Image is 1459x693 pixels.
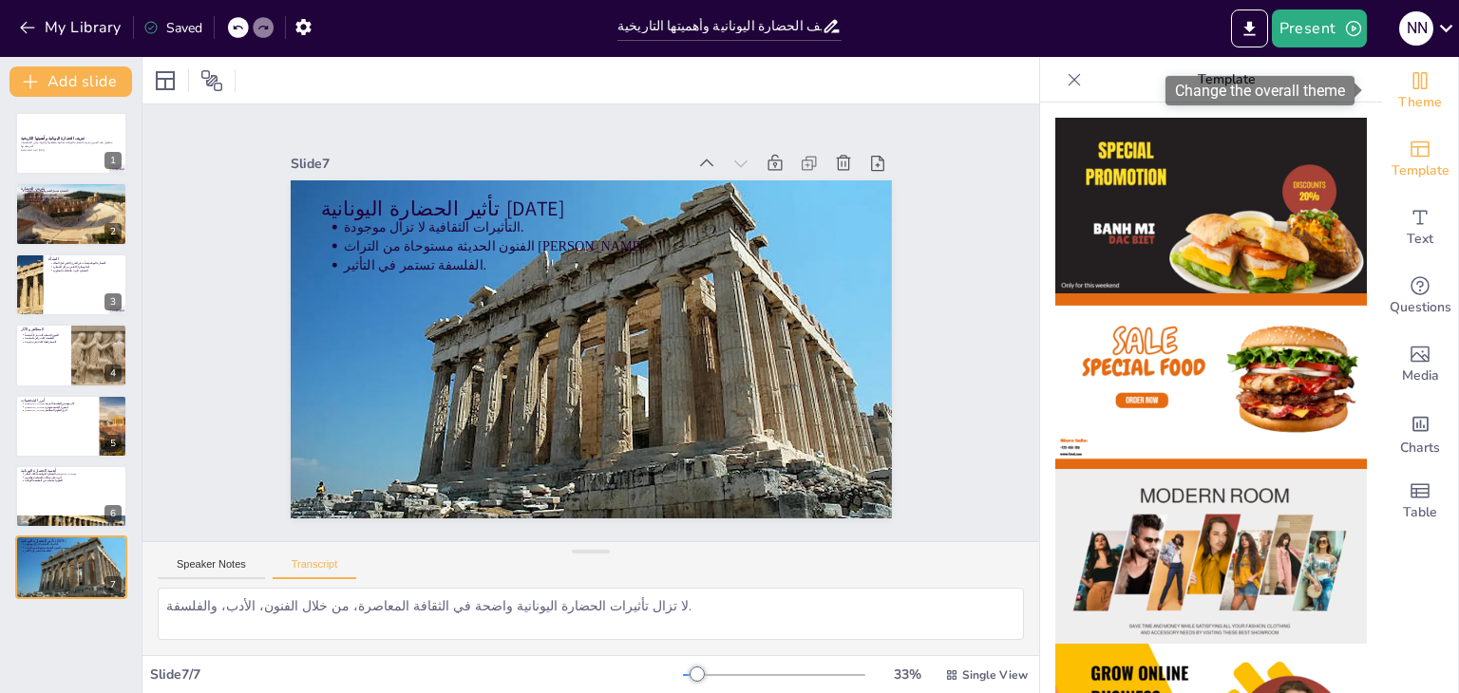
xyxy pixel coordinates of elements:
div: Layout [150,66,180,96]
span: Charts [1400,438,1440,459]
div: 3 [104,293,122,310]
div: n n [1399,11,1433,46]
p: Generated with [URL] [21,148,122,152]
p: الفنون الحديثة مستوحاة من التراث [PERSON_NAME]. [455,41,581,552]
span: Text [1407,229,1433,250]
span: Template [1392,160,1450,181]
button: n n [1399,9,1433,47]
img: thumb-1.png [1055,118,1367,293]
button: Transcript [273,558,357,579]
p: الفلسفة تلعب دوراً مهماً في الحضارة. [25,197,122,200]
span: Position [200,69,223,92]
p: التأثيرات الثقافية لا تزال موجودة. [25,543,122,547]
div: Saved [143,19,202,37]
div: Add a table [1382,467,1458,535]
p: أثرت على مجالات السياسة والفنون. [25,476,122,479]
p: [PERSON_NAME] أسس أكاديمية شهيرة. [25,405,93,409]
p: الفنون الجميلة كانت جزءاً أساسياً. [25,333,66,337]
strong: تعريف الحضارة اليونانية وأهميتها التاريخية [21,136,85,140]
div: 3 [15,253,127,316]
div: Slide 7 [364,195,464,586]
input: Insert title [617,12,822,40]
div: 4 [15,324,127,386]
div: 6 [15,465,127,528]
div: 4 [104,365,122,382]
p: أبرز الشخصيات [21,397,94,403]
div: Add text boxes [1382,194,1458,262]
p: الفلسفة كانت ركيزة أساسية. [25,337,66,341]
p: Template [1090,57,1363,103]
div: Add charts and graphs [1382,399,1458,467]
p: التأثيرات الثقافية لا تزال موجودة. [437,36,563,547]
p: أثينا وسبارتا كانتا من مراكز الحضارة. [53,265,122,269]
div: 2 [15,182,127,245]
div: 6 [104,505,122,522]
p: [PERSON_NAME] أثرى العلوم المختلفة. [25,408,93,412]
p: الفنون الحديثة مستوحاة من التراث [PERSON_NAME]. [25,546,122,550]
p: الفلسفة تستمر في التأثير. [25,550,122,553]
p: النشأة [48,256,122,262]
p: الحضارة اليونانية نشأت في القرن الثامن قبل الميلاد. [53,261,122,265]
span: Single View [962,667,1028,683]
p: [PERSON_NAME] كان مؤسس الفلسفة الغربية. [25,402,93,405]
p: الحضارة تشمل القيم والممارسات الثقافية. [25,189,122,193]
textarea: لا تزال تأثيرات الحضارة اليونانية واضحة في الثقافة المعاصرة، من خلال الفنون، الأدب، والفلسفة. [158,588,1024,640]
p: أهمية الحضارة اليونانية [21,468,122,474]
span: Questions [1390,297,1451,318]
p: تعريف الحضارة [21,185,122,191]
p: المظاهر والآثار [21,327,66,332]
button: Speaker Notes [158,558,265,579]
button: Export to PowerPoint [1231,9,1268,47]
div: Get real-time input from your audience [1382,262,1458,330]
div: 33 % [884,665,930,684]
p: الحضارة تأثرت بالثقافات المجاورة. [53,269,122,272]
div: 2 [104,223,122,240]
p: العلوم استفادت من الفلسفة اليونانية. [25,479,122,483]
img: thumb-2.png [1055,293,1367,469]
div: 7 [104,576,122,593]
div: Add images, graphics, shapes or video [1382,330,1458,399]
p: ستتناول هذه العرض تعريف الحضارة اليونانية، نشأتها، مظاهرها وآثارها، وأبرز الشخصيات المرتبطة بها. [21,141,122,148]
p: تأثير الحضارة اليونانية [DATE] [21,538,122,544]
p: الفلسفة تستمر في التأثير. [474,45,600,555]
p: الحضارة اليونانية شكلت الفكر [PERSON_NAME]. [25,472,122,476]
div: Add ready made slides [1382,125,1458,194]
p: الديمقراطية كانت تجربة فريدة. [25,341,66,345]
div: Change the overall theme [1165,76,1355,105]
button: Present [1272,9,1367,47]
div: 5 [104,435,122,452]
p: العمارة تعكس الحضارة. [25,199,122,203]
div: Slide 7 / 7 [150,665,683,684]
div: Change the overall theme [1382,57,1458,125]
span: Media [1402,365,1439,386]
img: thumb-3.png [1055,469,1367,645]
div: 7 [15,535,127,598]
button: My Library [14,12,129,43]
div: 1 [15,112,127,175]
p: الحضارة تتضمن الفنون والعلوم. [25,193,122,197]
span: Table [1403,502,1437,523]
span: Theme [1398,92,1442,113]
p: تأثير الحضارة اليونانية [DATE] [409,31,549,566]
div: 1 [104,152,122,169]
button: Add slide [9,66,132,97]
div: 5 [15,395,127,458]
